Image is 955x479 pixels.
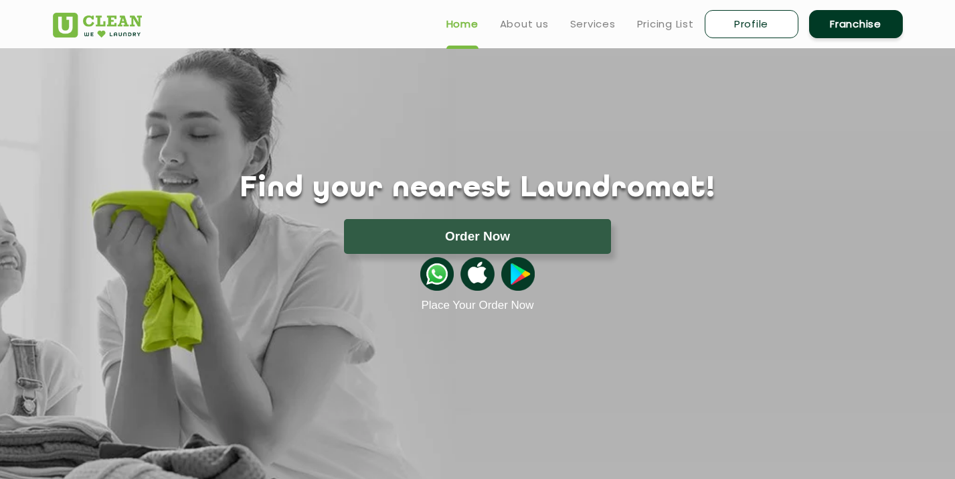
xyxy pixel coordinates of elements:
img: playstoreicon.png [501,257,535,291]
img: apple-icon.png [460,257,494,291]
a: Place Your Order Now [421,299,533,312]
a: Pricing List [637,16,694,32]
a: About us [500,16,549,32]
a: Home [446,16,479,32]
button: Order Now [344,219,611,254]
a: Profile [705,10,798,38]
h1: Find your nearest Laundromat! [43,172,913,206]
a: Services [570,16,616,32]
img: whatsappicon.png [420,257,454,291]
img: UClean Laundry and Dry Cleaning [53,13,142,38]
a: Franchise [809,10,903,38]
